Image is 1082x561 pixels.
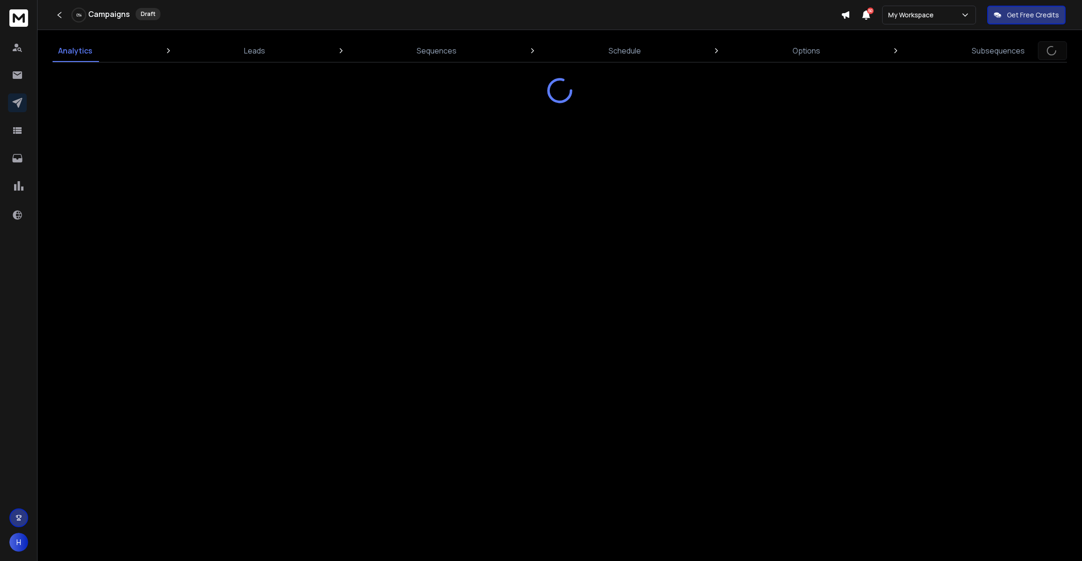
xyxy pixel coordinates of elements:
p: Sequences [417,45,457,56]
div: Draft [136,8,160,20]
a: Analytics [53,39,98,62]
p: My Workspace [888,10,937,20]
p: Leads [244,45,265,56]
p: Get Free Credits [1007,10,1059,20]
p: Schedule [609,45,641,56]
button: H [9,533,28,552]
p: Options [792,45,820,56]
h1: Campaigns [88,8,130,20]
span: 50 [867,8,874,14]
p: 0 % [76,12,82,18]
a: Leads [238,39,271,62]
a: Schedule [603,39,647,62]
a: Sequences [411,39,462,62]
a: Subsequences [966,39,1030,62]
p: Subsequences [972,45,1025,56]
p: Analytics [58,45,92,56]
a: Options [787,39,826,62]
button: Get Free Credits [987,6,1066,24]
